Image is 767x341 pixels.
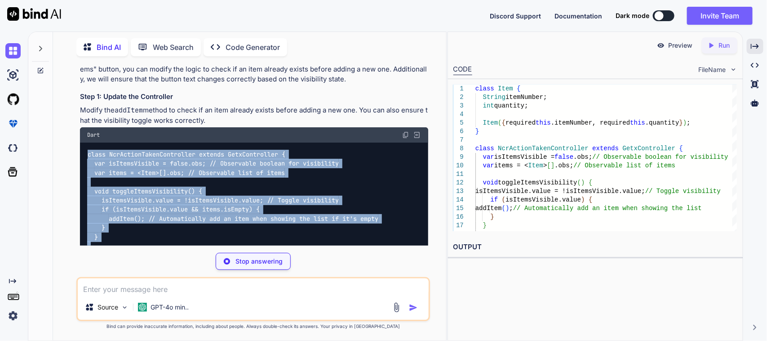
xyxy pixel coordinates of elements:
img: preview [657,41,665,49]
span: ( [498,119,501,126]
img: darkCloudIdeIcon [5,140,21,156]
span: [ [547,162,550,169]
img: githubLight [5,92,21,107]
span: Dark mode [616,11,649,20]
span: { [589,179,592,186]
div: 9 [453,153,464,162]
span: GetxController [622,145,675,152]
p: Web Search [153,42,194,53]
span: isItemsVisible = [494,153,554,161]
span: itemNumber; [505,94,547,101]
span: ( [502,196,505,203]
p: GPT-4o min.. [151,303,189,312]
img: chat [5,43,21,58]
span: // Toggle visibility [645,188,721,195]
span: Item [528,162,543,169]
span: int [483,102,494,109]
img: Open in Browser [413,131,421,139]
div: 17 [453,221,464,230]
span: // Observable list of items [573,162,675,169]
div: 18 [453,230,464,238]
div: 14 [453,196,464,204]
span: quantity; [494,102,528,109]
span: addItem [475,205,502,212]
div: CODE [453,64,472,75]
span: isItemsVisible.value = !isItemsVisible.value; [475,188,645,195]
span: // Observable boolean for visibility [592,153,728,161]
span: NcrActionTakenController [498,145,589,152]
p: Preview [669,41,693,50]
span: extends [592,145,619,152]
span: void [483,179,498,186]
img: Pick Models [121,304,129,311]
span: { [589,196,592,203]
p: Modify the method to check if an item already exists before adding a new one. You can also ensure... [80,105,429,126]
span: class [475,85,494,92]
div: 1 [453,85,464,93]
img: icon [409,303,418,312]
span: var [483,162,494,169]
span: { [502,119,505,126]
button: Discord Support [490,11,541,21]
p: Bind can provide inaccurate information, including about people. Always double-check its answers.... [76,323,430,330]
span: Discord Support [490,12,541,20]
span: { [679,145,683,152]
div: 6 [453,127,464,136]
span: items = < [494,162,528,169]
span: ; [509,205,513,212]
p: Bind AI [97,42,121,53]
span: Item [498,85,513,92]
div: 15 [453,204,464,213]
div: 12 [453,179,464,187]
span: Item [483,119,498,126]
div: 2 [453,93,464,102]
div: 13 [453,187,464,196]
span: Dart [87,131,100,139]
span: ] [551,162,554,169]
span: .itemNumber, required [551,119,630,126]
span: this [630,119,645,126]
span: ) [581,179,585,186]
div: 10 [453,162,464,170]
code: addItem [115,106,143,115]
img: attachment [391,302,402,313]
p: Code Generator [226,42,280,53]
span: { [517,85,520,92]
div: 8 [453,144,464,153]
img: ai-studio [5,67,21,83]
span: required [505,119,536,126]
img: copy [402,131,409,139]
span: .obs; [554,162,573,169]
p: Run [719,41,730,50]
button: Invite Team [687,7,753,25]
p: Stop answering [235,257,283,266]
span: .quantity [645,119,679,126]
div: 11 [453,170,464,179]
p: Source [98,303,118,312]
span: var [483,153,494,161]
span: ( [502,205,505,212]
span: ) [683,119,687,126]
span: } [490,213,494,220]
span: ( [577,179,581,186]
h3: Step 1: Update the Controller [80,92,429,102]
div: 3 [453,102,464,110]
span: } [679,119,683,126]
img: GPT-4o mini [138,303,147,312]
img: settings [5,308,21,323]
span: FileName [699,65,726,74]
span: ; [687,119,690,126]
div: 5 [453,119,464,127]
span: } [483,222,487,229]
img: premium [5,116,21,131]
div: 16 [453,213,464,221]
span: ) [505,205,509,212]
span: ) [581,196,585,203]
div: 4 [453,110,464,119]
img: Bind AI [7,7,61,21]
p: To ensure that only one item input field is displayed in the when the user taps the "Add Items" b... [80,54,429,85]
span: > [543,162,547,169]
span: isItemsVisible.value [505,196,581,203]
span: this [536,119,551,126]
span: false [554,153,573,161]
